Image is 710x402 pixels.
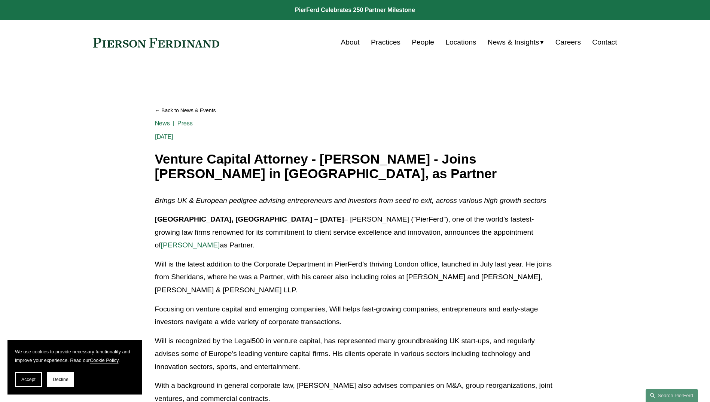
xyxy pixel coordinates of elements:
a: Practices [371,35,400,49]
p: We use cookies to provide necessary functionality and improve your experience. Read our . [15,347,135,365]
span: Accept [21,377,36,382]
span: News & Insights [488,36,539,49]
h1: Venture Capital Attorney - [PERSON_NAME] - Joins [PERSON_NAME] in [GEOGRAPHIC_DATA], as Partner [155,152,555,181]
a: Search this site [646,389,698,402]
a: Press [177,120,193,127]
span: Decline [53,377,68,382]
p: – [PERSON_NAME] (“PierFerd”), one of the world’s fastest-growing law firms renowned for its commi... [155,213,555,252]
a: People [412,35,434,49]
em: Brings UK & European pedigree advising entrepreneurs and investors from seed to exit, across vari... [155,197,546,204]
p: Will is the latest addition to the Corporate Department in PierFerd’s thriving London office, lau... [155,258,555,297]
a: Careers [555,35,581,49]
a: folder dropdown [488,35,544,49]
a: [PERSON_NAME] [161,241,220,249]
a: Cookie Policy [90,357,119,363]
a: About [341,35,360,49]
a: Locations [445,35,476,49]
a: Contact [592,35,617,49]
p: Focusing on venture capital and emerging companies, Will helps fast-growing companies, entreprene... [155,303,555,329]
a: Back to News & Events [155,104,555,117]
p: Will is recognized by the Legal500 in venture capital, has represented many groundbreaking UK sta... [155,335,555,374]
section: Cookie banner [7,340,142,395]
span: [DATE] [155,133,174,140]
strong: [GEOGRAPHIC_DATA], [GEOGRAPHIC_DATA] – [DATE] [155,215,344,223]
button: Accept [15,372,42,387]
button: Decline [47,372,74,387]
a: News [155,120,170,127]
